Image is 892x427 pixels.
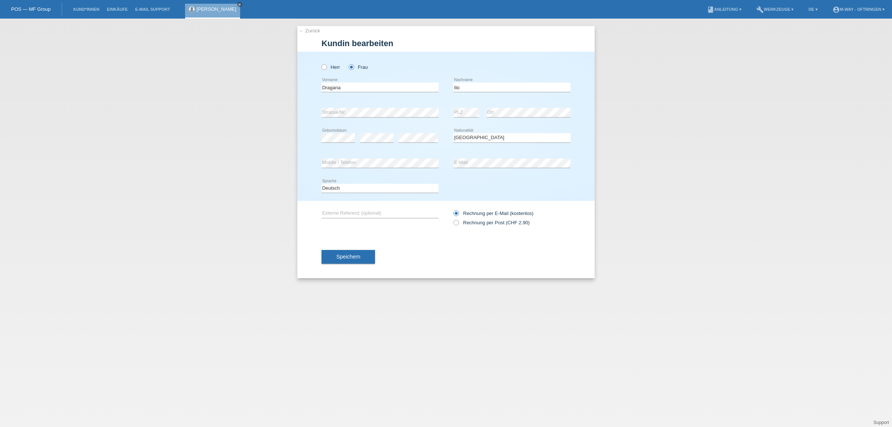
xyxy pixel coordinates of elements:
a: DE ▾ [805,7,821,12]
i: book [707,6,714,13]
a: Support [873,420,889,425]
a: bookAnleitung ▾ [703,7,745,12]
label: Frau [349,64,368,70]
a: Kund*innen [70,7,103,12]
a: buildWerkzeuge ▾ [753,7,798,12]
input: Herr [321,64,326,69]
a: ← Zurück [299,28,320,33]
button: Speichern [321,250,375,264]
input: Rechnung per E-Mail (kostenlos) [453,211,458,220]
a: POS — MF Group [11,6,51,12]
h1: Kundin bearbeiten [321,39,571,48]
i: account_circle [833,6,840,13]
i: build [756,6,764,13]
label: Herr [321,64,340,70]
a: [PERSON_NAME] [197,6,236,12]
input: Rechnung per Post (CHF 2.90) [453,220,458,229]
a: Einkäufe [103,7,131,12]
a: account_circlem-way - Oftringen ▾ [829,7,888,12]
input: Frau [349,64,353,69]
i: close [238,3,242,6]
span: Speichern [336,254,360,260]
a: close [237,2,242,7]
label: Rechnung per Post (CHF 2.90) [453,220,530,225]
label: Rechnung per E-Mail (kostenlos) [453,211,533,216]
a: E-Mail Support [132,7,174,12]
